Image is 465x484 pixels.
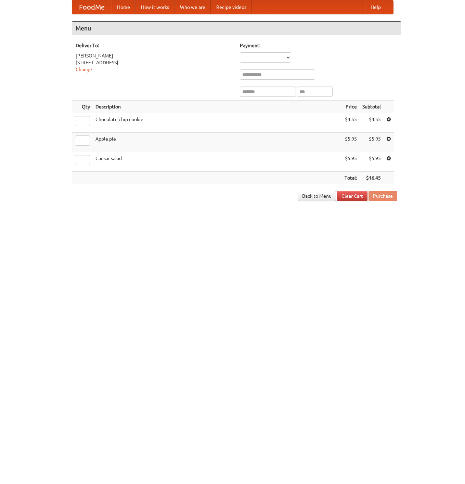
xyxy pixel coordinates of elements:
[72,22,401,35] h4: Menu
[135,0,175,14] a: How it works
[360,133,384,152] td: $5.95
[175,0,211,14] a: Who we are
[76,42,233,49] h5: Deliver To:
[342,133,360,152] td: $5.95
[72,101,93,113] th: Qty
[93,152,342,172] td: Caesar salad
[369,191,397,201] button: Purchase
[93,101,342,113] th: Description
[76,52,233,59] div: [PERSON_NAME]
[298,191,336,201] a: Back to Menu
[360,172,384,184] th: $16.45
[342,152,360,172] td: $5.95
[72,0,112,14] a: FoodMe
[76,59,233,66] div: [STREET_ADDRESS]
[360,101,384,113] th: Subtotal
[76,67,92,72] a: Change
[240,42,397,49] h5: Payment:
[93,133,342,152] td: Apple pie
[342,113,360,133] td: $4.55
[342,101,360,113] th: Price
[360,152,384,172] td: $5.95
[211,0,252,14] a: Recipe videos
[342,172,360,184] th: Total:
[365,0,386,14] a: Help
[360,113,384,133] td: $4.55
[337,191,367,201] a: Clear Cart
[93,113,342,133] td: Chocolate chip cookie
[112,0,135,14] a: Home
